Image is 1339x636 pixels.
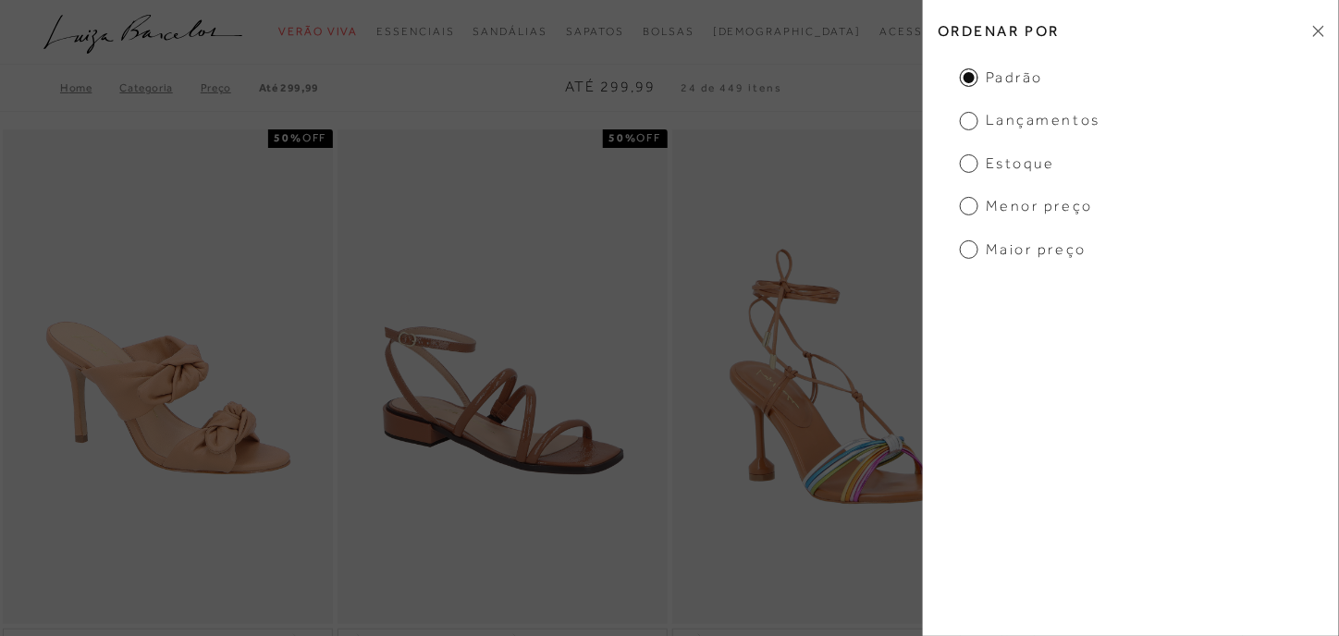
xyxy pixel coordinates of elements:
span: OFF [302,131,327,144]
img: MULE DE SALTO ALTO EM COURO BEGE COM LAÇOS [5,132,331,622]
a: categoryNavScreenReaderText [278,15,358,49]
span: Menor preço [960,196,1093,216]
a: MULE DE SALTO ALTO EM COURO BEGE COM LAÇOS MULE DE SALTO ALTO EM COURO BEGE COM LAÇOS [5,132,331,622]
a: categoryNavScreenReaderText [880,15,964,49]
span: Sandálias [473,25,547,38]
a: noSubCategoriesText [713,15,862,49]
span: Sapatos [566,25,624,38]
span: Até 299,99 [565,79,656,95]
img: SANDÁLIA SALTO TAÇA ALTO EM COURO CARAMELO COM MULTITIRAS COLORIDAS [674,132,1001,622]
a: SANDÁLIA SALTO TAÇA ALTO EM COURO CARAMELO COM MULTITIRAS COLORIDAS SANDÁLIA SALTO TAÇA ALTO EM C... [674,132,1001,622]
span: [DEMOGRAPHIC_DATA] [713,25,862,38]
a: Categoria [119,81,200,94]
strong: 50% [274,131,302,144]
span: Essenciais [376,25,454,38]
a: Home [60,81,119,94]
img: SANDÁLIA RASTEIRA EM VERNIZ CARAMELO [339,132,666,622]
a: categoryNavScreenReaderText [376,15,454,49]
a: Preço [201,81,259,94]
span: Estoque [960,153,1055,174]
span: Verão Viva [278,25,358,38]
span: Bolsas [643,25,694,38]
span: Lançamentos [960,110,1100,130]
h2: Ordenar por [923,9,1339,53]
span: Maior preço [960,239,1087,260]
span: Acessórios [880,25,964,38]
a: categoryNavScreenReaderText [473,15,547,49]
span: Padrão [960,67,1043,88]
a: SANDÁLIA RASTEIRA EM VERNIZ CARAMELO SANDÁLIA RASTEIRA EM VERNIZ CARAMELO [339,132,666,622]
span: OFF [637,131,662,144]
strong: 50% [608,131,637,144]
a: Até 299,99 [259,81,319,94]
a: categoryNavScreenReaderText [643,15,694,49]
span: 24 de 449 itens [681,81,782,94]
a: categoryNavScreenReaderText [566,15,624,49]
